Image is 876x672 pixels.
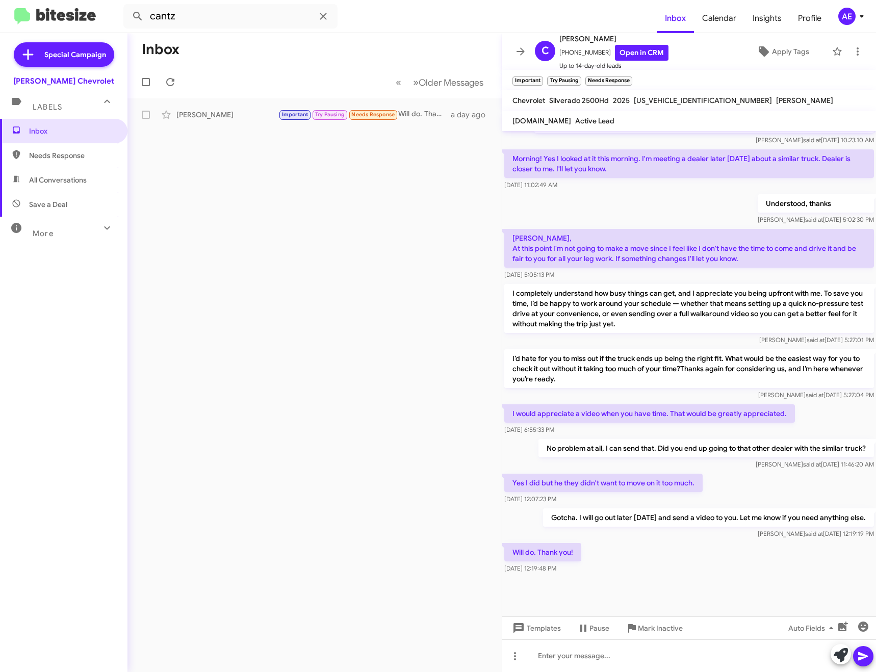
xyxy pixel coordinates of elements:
[13,76,114,86] div: [PERSON_NAME] Chevrolet
[638,619,683,637] span: Mark Inactive
[504,404,795,423] p: I would appreciate a video when you have time. That would be greatly appreciated.
[776,96,833,105] span: [PERSON_NAME]
[756,136,874,144] span: [PERSON_NAME] [DATE] 10:23:10 AM
[538,439,874,457] p: No problem at all, I can send that. Did you end up going to that other dealer with the similar tr...
[569,619,617,637] button: Pause
[756,460,874,468] span: [PERSON_NAME] [DATE] 11:46:20 AM
[504,495,556,503] span: [DATE] 12:07:23 PM
[772,42,809,61] span: Apply Tags
[512,76,543,86] small: Important
[504,349,874,388] p: I’d hate for you to miss out if the truck ends up being the right fit. What would be the easiest ...
[504,543,581,561] p: Will do. Thank you!
[504,149,874,178] p: Morning! Yes I looked at it this morning. I'm meeting a dealer later [DATE] about a similar truck...
[33,229,54,238] span: More
[758,194,874,213] p: Understood, thanks
[390,72,489,93] nav: Page navigation example
[123,4,338,29] input: Search
[549,96,609,105] span: Silverado 2500Hd
[512,96,545,105] span: Chevrolet
[315,111,345,118] span: Try Pausing
[585,76,632,86] small: Needs Response
[396,76,401,89] span: «
[759,336,874,344] span: [PERSON_NAME] [DATE] 5:27:01 PM
[617,619,691,637] button: Mark Inactive
[838,8,856,25] div: AE
[512,116,571,125] span: [DOMAIN_NAME]
[407,72,489,93] button: Next
[29,175,87,185] span: All Conversations
[694,4,744,33] a: Calendar
[504,181,557,189] span: [DATE] 11:02:49 AM
[803,136,821,144] span: said at
[805,530,823,537] span: said at
[806,391,823,399] span: said at
[803,460,821,468] span: said at
[278,109,451,120] div: Will do. Thank you!
[589,619,609,637] span: Pause
[657,4,694,33] a: Inbox
[282,111,308,118] span: Important
[807,336,825,344] span: said at
[451,110,494,120] div: a day ago
[559,61,668,71] span: Up to 14-day-old leads
[758,216,874,223] span: [PERSON_NAME] [DATE] 5:02:30 PM
[744,4,790,33] a: Insights
[33,102,62,112] span: Labels
[547,76,581,86] small: Try Pausing
[542,43,549,59] span: C
[504,284,874,333] p: I completely understand how busy things can get, and I appreciate you being upfront with me. To s...
[830,8,865,25] button: AE
[44,49,106,60] span: Special Campaign
[559,33,668,45] span: [PERSON_NAME]
[805,216,823,223] span: said at
[510,619,561,637] span: Templates
[543,508,874,527] p: Gotcha. I will go out later [DATE] and send a video to you. Let me know if you need anything else.
[142,41,179,58] h1: Inbox
[504,271,554,278] span: [DATE] 5:05:13 PM
[413,76,419,89] span: »
[504,229,874,268] p: [PERSON_NAME], At this point I'm not going to make a move since I feel like I don't have the time...
[613,96,630,105] span: 2025
[790,4,830,33] a: Profile
[176,110,278,120] div: [PERSON_NAME]
[504,426,554,433] span: [DATE] 6:55:33 PM
[758,391,874,399] span: [PERSON_NAME] [DATE] 5:27:04 PM
[14,42,114,67] a: Special Campaign
[504,564,556,572] span: [DATE] 12:19:48 PM
[575,116,614,125] span: Active Lead
[390,72,407,93] button: Previous
[758,530,874,537] span: [PERSON_NAME] [DATE] 12:19:19 PM
[502,619,569,637] button: Templates
[615,45,668,61] a: Open in CRM
[634,96,772,105] span: [US_VEHICLE_IDENTIFICATION_NUMBER]
[788,619,837,637] span: Auto Fields
[29,150,116,161] span: Needs Response
[559,45,668,61] span: [PHONE_NUMBER]
[504,474,703,492] p: Yes I did but he they didn't want to move on it too much.
[351,111,395,118] span: Needs Response
[738,42,827,61] button: Apply Tags
[29,126,116,136] span: Inbox
[29,199,67,210] span: Save a Deal
[419,77,483,88] span: Older Messages
[780,619,845,637] button: Auto Fields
